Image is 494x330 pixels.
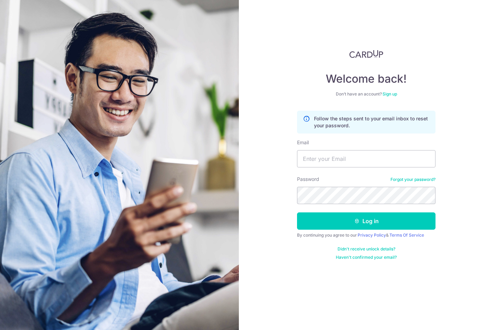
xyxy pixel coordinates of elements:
[383,91,397,97] a: Sign up
[297,232,435,238] div: By continuing you agree to our &
[297,212,435,230] button: Log in
[390,177,435,182] a: Forgot your password?
[349,50,383,58] img: CardUp Logo
[297,139,309,146] label: Email
[297,91,435,97] div: Don’t have an account?
[338,246,395,252] a: Didn't receive unlock details?
[358,232,386,238] a: Privacy Policy
[297,72,435,86] h4: Welcome back!
[297,150,435,167] input: Enter your Email
[297,176,319,183] label: Password
[314,115,430,129] p: Follow the steps sent to your email inbox to reset your password.
[336,255,397,260] a: Haven't confirmed your email?
[389,232,424,238] a: Terms Of Service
